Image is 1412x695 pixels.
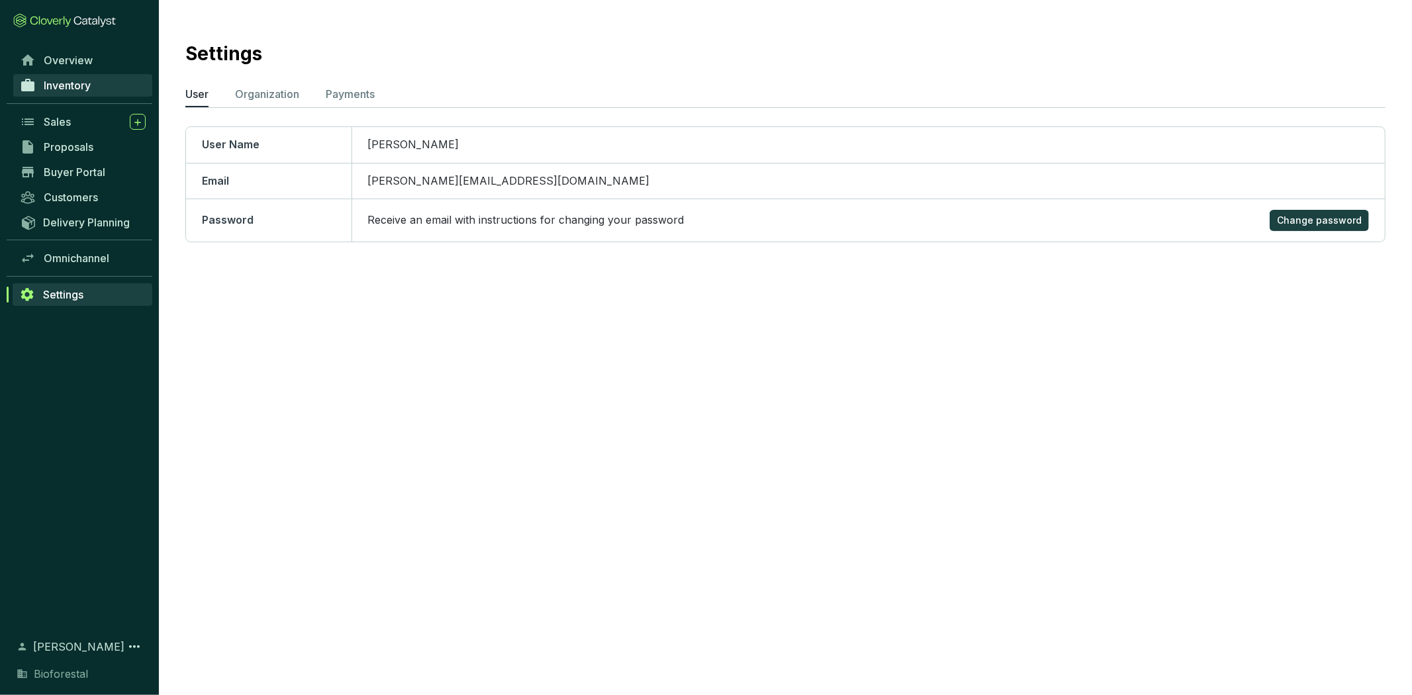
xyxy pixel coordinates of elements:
[202,138,259,151] span: User Name
[33,639,124,655] span: [PERSON_NAME]
[368,174,650,187] span: [PERSON_NAME][EMAIL_ADDRESS][DOMAIN_NAME]
[13,247,152,269] a: Omnichannel
[43,288,83,301] span: Settings
[34,666,88,682] span: Bioforestal
[44,191,98,204] span: Customers
[44,140,93,154] span: Proposals
[368,213,684,228] p: Receive an email with instructions for changing your password
[13,136,152,158] a: Proposals
[44,54,93,67] span: Overview
[13,283,152,306] a: Settings
[13,74,152,97] a: Inventory
[44,79,91,92] span: Inventory
[202,213,254,226] span: Password
[13,186,152,208] a: Customers
[202,174,229,187] span: Email
[13,111,152,133] a: Sales
[185,86,209,102] p: User
[1277,214,1362,227] span: Change password
[185,40,262,68] h2: Settings
[44,165,105,179] span: Buyer Portal
[235,86,299,102] p: Organization
[326,86,375,102] p: Payments
[13,161,152,183] a: Buyer Portal
[44,115,71,128] span: Sales
[368,138,459,151] span: [PERSON_NAME]
[1270,210,1369,231] button: Change password
[43,216,130,229] span: Delivery Planning
[13,49,152,71] a: Overview
[13,211,152,233] a: Delivery Planning
[44,252,109,265] span: Omnichannel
